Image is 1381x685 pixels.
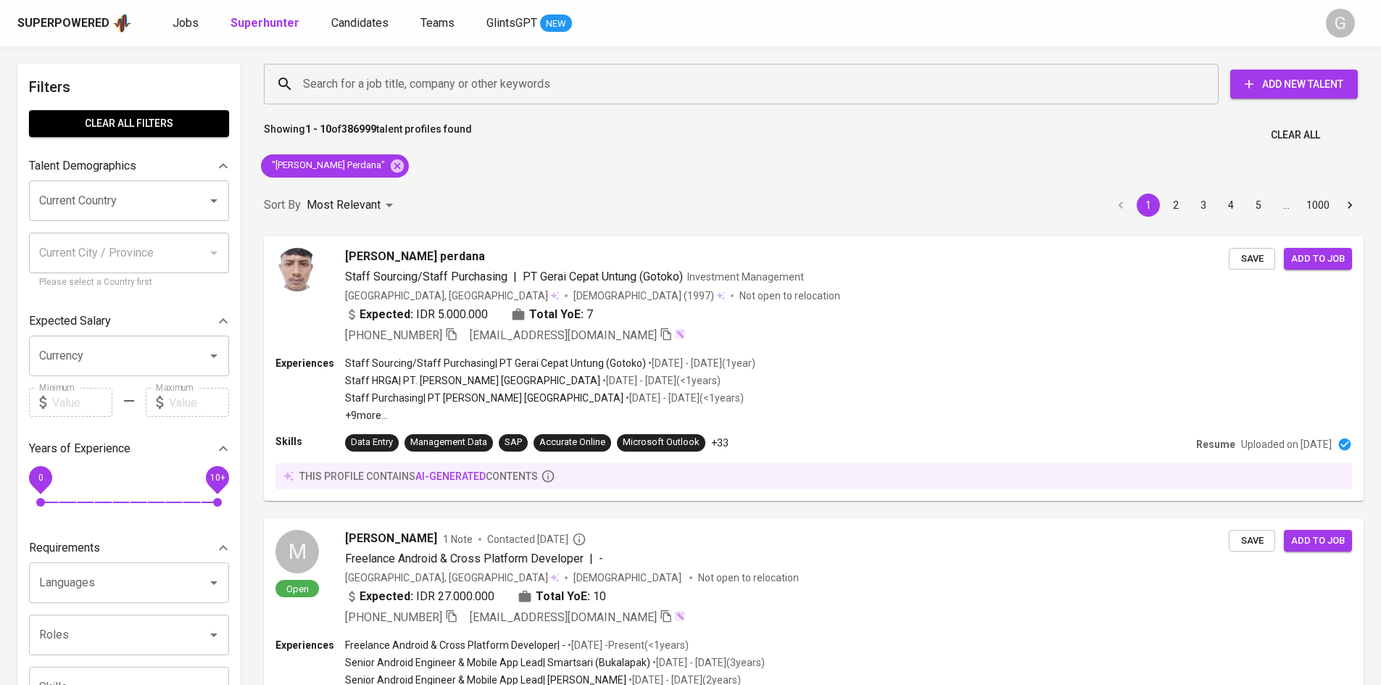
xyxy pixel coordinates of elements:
[698,570,799,585] p: Not open to relocation
[17,12,132,34] a: Superpoweredapp logo
[331,14,391,33] a: Candidates
[39,275,219,290] p: Please select a Country first
[173,14,202,33] a: Jobs
[513,268,517,286] span: |
[305,123,331,135] b: 1 - 10
[739,288,840,303] p: Not open to relocation
[360,588,413,605] b: Expected:
[231,16,299,30] b: Superhunter
[523,270,683,283] span: PT Gerai Cepat Untung (Gotoko)
[674,610,686,622] img: magic_wand.svg
[173,16,199,30] span: Jobs
[17,15,109,32] div: Superpowered
[443,532,473,547] span: 1 Note
[646,356,755,370] p: • [DATE] - [DATE] ( 1 year )
[1137,194,1160,217] button: page 1
[623,391,744,405] p: • [DATE] - [DATE] ( <1 years )
[231,14,302,33] a: Superhunter
[600,373,721,388] p: • [DATE] - [DATE] ( <1 years )
[29,539,100,557] p: Requirements
[573,288,684,303] span: [DEMOGRAPHIC_DATA]
[29,151,229,180] div: Talent Demographics
[275,248,319,291] img: 6f08c12b2160fe5373af9f3e40b9eef9.jpeg
[261,154,409,178] div: "[PERSON_NAME] Perdana"
[29,157,136,175] p: Talent Demographics
[345,638,565,652] p: Freelance Android & Cross Platform Developer | -
[420,16,455,30] span: Teams
[351,436,393,449] div: Data Entry
[599,552,603,565] span: -
[264,236,1364,501] a: [PERSON_NAME] perdanaStaff Sourcing/Staff Purchasing|PT Gerai Cepat Untung (Gotoko)Investment Man...
[1271,126,1320,144] span: Clear All
[360,306,413,323] b: Expected:
[345,328,442,342] span: [PHONE_NUMBER]
[505,436,522,449] div: SAP
[539,436,605,449] div: Accurate Online
[345,570,559,585] div: [GEOGRAPHIC_DATA], [GEOGRAPHIC_DATA]
[169,388,229,417] input: Value
[345,306,488,323] div: IDR 5.000.000
[565,638,689,652] p: • [DATE] - Present ( <1 years )
[536,588,590,605] b: Total YoE:
[529,306,584,323] b: Total YoE:
[1236,251,1268,267] span: Save
[29,534,229,562] div: Requirements
[1219,194,1243,217] button: Go to page 4
[38,473,43,483] span: 0
[420,14,457,33] a: Teams
[345,530,437,547] span: [PERSON_NAME]
[204,191,224,211] button: Open
[415,470,486,482] span: AI-generated
[29,440,130,457] p: Years of Experience
[711,436,729,450] p: +33
[486,16,537,30] span: GlintsGPT
[264,196,301,214] p: Sort By
[29,75,229,99] h6: Filters
[264,122,472,149] p: Showing of talent profiles found
[1230,70,1358,99] button: Add New Talent
[1164,194,1187,217] button: Go to page 2
[345,373,600,388] p: Staff HRGA | PT. [PERSON_NAME] [GEOGRAPHIC_DATA]
[299,469,538,483] p: this profile contains contents
[29,110,229,137] button: Clear All filters
[623,436,700,449] div: Microsoft Outlook
[261,159,394,173] span: "[PERSON_NAME] Perdana"
[1241,437,1332,452] p: Uploaded on [DATE]
[341,123,376,135] b: 386999
[345,356,646,370] p: Staff Sourcing/Staff Purchasing | PT Gerai Cepat Untung (Gotoko)
[1291,533,1345,549] span: Add to job
[410,436,487,449] div: Management Data
[586,306,593,323] span: 7
[1326,9,1355,38] div: G
[52,388,112,417] input: Value
[281,583,315,595] span: Open
[1229,530,1275,552] button: Save
[593,588,606,605] span: 10
[204,346,224,366] button: Open
[1236,533,1268,549] span: Save
[204,573,224,593] button: Open
[307,196,381,214] p: Most Relevant
[331,16,389,30] span: Candidates
[1196,437,1235,452] p: Resume
[1274,198,1298,212] div: …
[573,288,725,303] div: (1997)
[307,192,398,219] div: Most Relevant
[29,307,229,336] div: Expected Salary
[29,434,229,463] div: Years of Experience
[687,271,804,283] span: Investment Management
[345,270,507,283] span: Staff Sourcing/Staff Purchasing
[1284,530,1352,552] button: Add to job
[1284,248,1352,270] button: Add to job
[1242,75,1346,94] span: Add New Talent
[275,356,345,370] p: Experiences
[650,655,765,670] p: • [DATE] - [DATE] ( 3 years )
[1291,251,1345,267] span: Add to job
[210,473,225,483] span: 10+
[1265,122,1326,149] button: Clear All
[487,532,586,547] span: Contacted [DATE]
[112,12,132,34] img: app logo
[1192,194,1215,217] button: Go to page 3
[1338,194,1361,217] button: Go to next page
[41,115,217,133] span: Clear All filters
